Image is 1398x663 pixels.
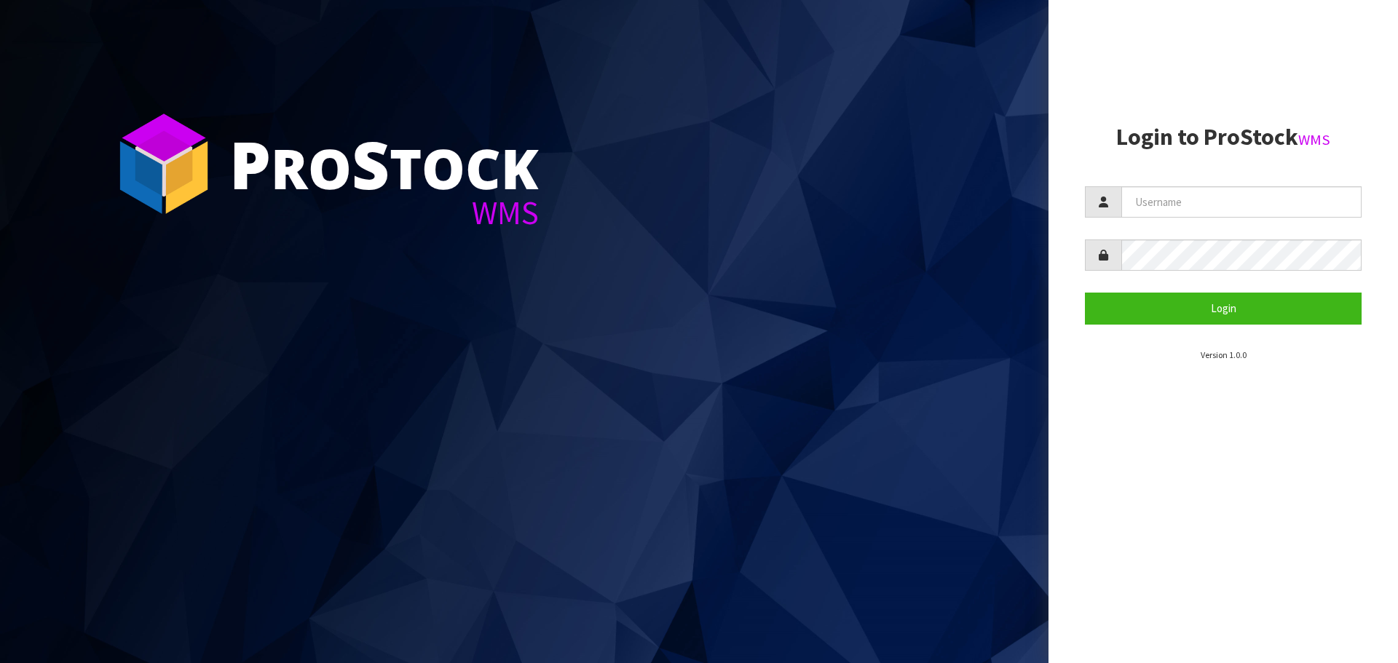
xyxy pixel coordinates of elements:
[229,196,539,229] div: WMS
[109,109,218,218] img: ProStock Cube
[229,119,271,208] span: P
[229,131,539,196] div: ro tock
[1298,130,1330,149] small: WMS
[1201,349,1247,360] small: Version 1.0.0
[1121,186,1362,218] input: Username
[1085,124,1362,150] h2: Login to ProStock
[1085,293,1362,324] button: Login
[352,119,390,208] span: S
